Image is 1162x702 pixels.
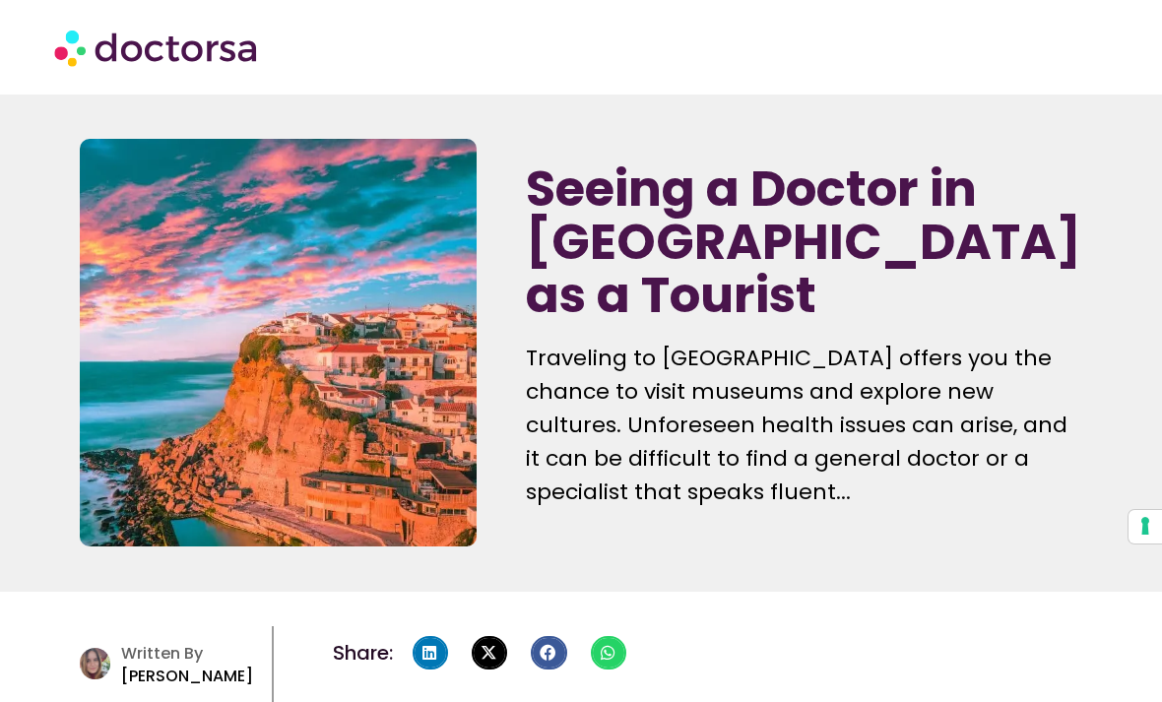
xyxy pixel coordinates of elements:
h4: Written By [121,644,262,663]
img: author [80,648,111,679]
p: Traveling to [GEOGRAPHIC_DATA] offers you the chance to visit museums and explore new cultures. U... [526,342,1082,509]
div: Share on facebook [531,636,566,670]
h4: Share: [333,643,393,663]
div: Share on linkedin [413,636,448,670]
div: Share on x-twitter [472,636,507,670]
div: Share on whatsapp [591,636,626,670]
p: [PERSON_NAME] [121,663,262,690]
h1: Seeing a Doctor in [GEOGRAPHIC_DATA] as a Tourist [526,162,1082,322]
img: Image from the blog post "how to see a doctor in portugal as a tourist" [80,139,478,546]
button: Your consent preferences for tracking technologies [1129,510,1162,543]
